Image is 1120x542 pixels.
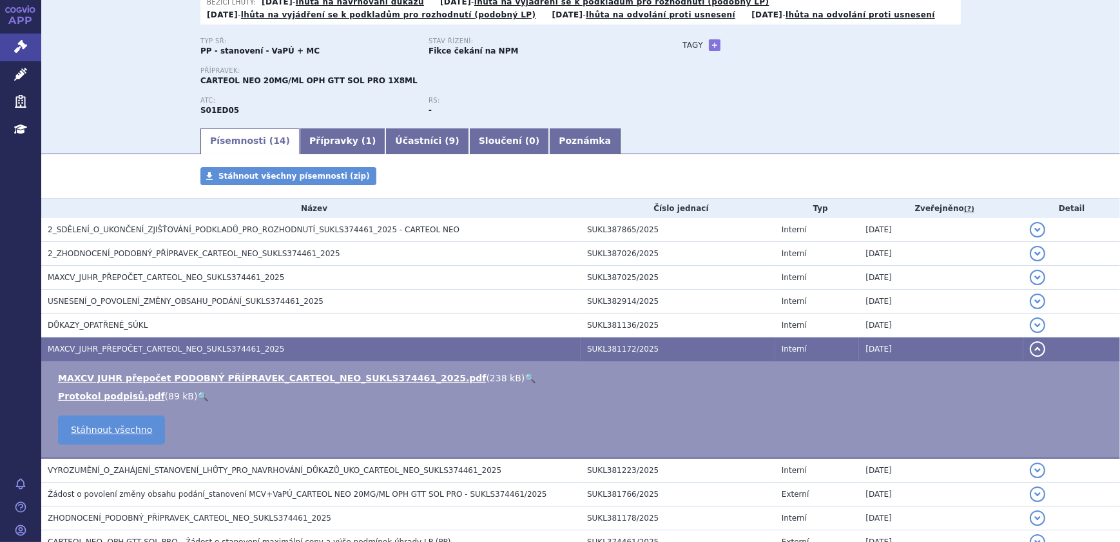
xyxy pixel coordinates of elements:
span: MAXCV_JUHR_PŘEPOČET_CARTEOL_NEO_SUKLS374461_2025 [48,273,284,282]
a: Přípravky (1) [300,128,385,154]
span: Interní [782,345,807,354]
a: lhůta na vyjádření se k podkladům pro rozhodnutí (podobný LP) [241,10,536,19]
a: Sloučení (0) [469,128,549,154]
a: + [709,39,720,51]
span: 14 [273,135,285,146]
td: [DATE] [859,314,1023,337]
td: [DATE] [859,242,1023,266]
span: Interní [782,466,807,475]
button: detail [1030,222,1045,237]
a: Stáhnout všechno [58,416,165,445]
a: lhůta na odvolání proti usnesení [786,10,935,19]
span: Žádost o povolení změny obsahu podání_stanovení MCV+VaPÚ_CARTEOL NEO 20MG/ML OPH GTT SOL PRO - SU... [48,490,547,499]
span: Interní [782,225,807,234]
span: Interní [782,249,807,258]
span: Interní [782,297,807,306]
th: Název [41,199,581,218]
span: Stáhnout všechny písemnosti (zip) [218,172,370,181]
p: - [751,10,935,20]
span: Interní [782,273,807,282]
span: 2_ZHODNOCENÍ_PODOBNÝ_PŘÍPRAVEK_CARTEOL_NEO_SUKLS374461_2025 [48,249,340,258]
td: SUKL387025/2025 [581,266,775,290]
td: SUKL387865/2025 [581,218,775,242]
td: [DATE] [859,507,1023,530]
td: SUKL387026/2025 [581,242,775,266]
td: SUKL381136/2025 [581,314,775,337]
span: 89 kB [168,391,194,401]
button: detail [1030,341,1045,357]
a: Poznámka [549,128,621,154]
a: Stáhnout všechny písemnosti (zip) [200,167,376,185]
a: Písemnosti (14) [200,128,300,154]
td: SUKL381172/2025 [581,337,775,361]
td: [DATE] [859,458,1023,483]
p: - [552,10,736,20]
span: Interní [782,321,807,330]
button: detail [1030,510,1045,526]
th: Zveřejněno [859,199,1023,218]
span: 0 [529,135,536,146]
span: DŮKAZY_OPATŘENÉ_SÚKL [48,321,148,330]
strong: - [429,106,432,115]
p: Přípravek: [200,67,657,75]
a: 🔍 [197,391,208,401]
span: 9 [449,135,456,146]
td: [DATE] [859,266,1023,290]
span: Interní [782,514,807,523]
td: [DATE] [859,290,1023,314]
span: 2_SDĚLENÍ_O_UKONČENÍ_ZJIŠŤOVÁNÍ_PODKLADŮ_PRO_ROZHODNUTÍ_SUKLS374461_2025 - CARTEOL NEO [48,225,459,234]
span: CARTEOL NEO 20MG/ML OPH GTT SOL PRO 1X8ML [200,76,418,85]
span: Externí [782,490,809,499]
span: ZHODNOCENÍ_PODOBNÝ_PŘÍPRAVEK_CARTEOL_NEO_SUKLS374461_2025 [48,514,331,523]
td: SUKL381178/2025 [581,507,775,530]
strong: KARTEOLOL [200,106,239,115]
strong: [DATE] [552,10,583,19]
strong: [DATE] [751,10,782,19]
th: Číslo jednací [581,199,775,218]
a: MAXCV JUHR přepočet PODOBNÝ PŘÍPRAVEK_CARTEOL_NEO_SUKLS374461_2025.pdf [58,373,486,383]
span: 1 [365,135,372,146]
span: MAXCV_JUHR_PŘEPOČET_CARTEOL_NEO_SUKLS374461_2025 [48,345,284,354]
a: Účastníci (9) [385,128,468,154]
span: VYROZUMĚNÍ_O_ZAHÁJENÍ_STANOVENÍ_LHŮTY_PRO_NAVRHOVÁNÍ_DŮKAZŮ_UKO_CARTEOL_NEO_SUKLS374461_2025 [48,466,501,475]
button: detail [1030,270,1045,285]
a: 🔍 [525,373,536,383]
strong: Fikce čekání na NPM [429,46,518,55]
p: Typ SŘ: [200,37,416,45]
td: [DATE] [859,483,1023,507]
button: detail [1030,463,1045,478]
h3: Tagy [682,37,703,53]
p: Stav řízení: [429,37,644,45]
th: Typ [775,199,859,218]
a: lhůta na odvolání proti usnesení [586,10,735,19]
button: detail [1030,487,1045,502]
button: detail [1030,294,1045,309]
button: detail [1030,317,1045,333]
p: RS: [429,97,644,105]
td: SUKL381766/2025 [581,483,775,507]
button: detail [1030,246,1045,261]
span: 238 kB [490,373,521,383]
td: SUKL381223/2025 [581,458,775,483]
p: - [207,10,536,20]
span: USNESENÍ_O_POVOLENÍ_ZMĚNY_OBSAHU_PODÁNÍ_SUKLS374461_2025 [48,297,323,306]
strong: [DATE] [207,10,238,19]
td: SUKL382914/2025 [581,290,775,314]
a: Protokol podpisů.pdf [58,391,165,401]
th: Detail [1023,199,1120,218]
td: [DATE] [859,218,1023,242]
abbr: (?) [964,205,974,214]
strong: PP - stanovení - VaPÚ + MC [200,46,320,55]
li: ( ) [58,372,1107,385]
li: ( ) [58,390,1107,403]
td: [DATE] [859,337,1023,361]
p: ATC: [200,97,416,105]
